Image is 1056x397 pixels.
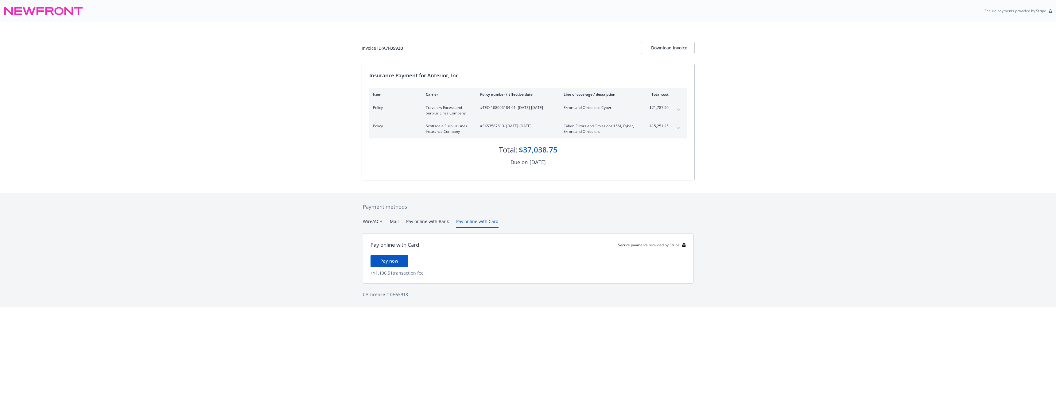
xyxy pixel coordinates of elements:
[646,92,669,97] div: Total cost
[564,105,636,110] span: Errors and Omissions Cyber
[511,158,528,166] div: Due on
[674,105,683,115] button: expand content
[564,123,636,134] span: Cyber, Errors and Omissions $5M, Cyber, Errors and Omissions
[480,92,554,97] div: Policy number / Effective date
[373,105,416,110] span: Policy
[363,203,693,211] div: Payment methods
[369,71,687,79] div: Insurance Payment for Anterior, Inc.
[499,145,518,155] div: Total:
[390,218,399,228] button: Mail
[519,145,557,155] div: $37,038.75
[456,218,499,228] button: Pay online with Card
[369,120,687,138] div: PolicyScottsdale Surplus Lines Insurance Company#EKS3587613- [DATE]-[DATE]Cyber, Errors and Omiss...
[371,255,408,267] button: Pay now
[530,158,546,166] div: [DATE]
[363,218,382,228] button: Wire/ACH
[646,105,669,110] span: $21,787.50
[371,270,686,276] div: + $1,106.51 transaction fee
[369,101,687,120] div: PolicyTravelers Excess and Surplus Lines Company#TEO-108096184-01- [DATE]-[DATE]Errors and Omissi...
[362,45,403,51] div: Invoice ID: A7FB592B
[984,8,1046,13] p: Secure payments provided by Stripe
[646,123,669,129] span: $15,251.25
[674,123,683,133] button: expand content
[651,42,685,54] div: Download Invoice
[363,291,693,298] div: CA License # 0H55918
[618,242,686,248] div: Secure payments provided by Stripe
[426,123,470,134] span: Scottsdale Surplus Lines Insurance Company
[373,92,416,97] div: Item
[426,105,470,116] span: Travelers Excess and Surplus Lines Company
[564,92,636,97] div: Line of coverage / description
[641,42,695,54] button: Download Invoice
[426,92,470,97] div: Carrier
[480,105,554,110] span: #TEO-108096184-01 - [DATE]-[DATE]
[406,218,449,228] button: Pay online with Bank
[380,258,398,264] span: Pay now
[373,123,416,129] span: Policy
[371,241,419,249] div: Pay online with Card
[480,123,554,129] span: #EKS3587613 - [DATE]-[DATE]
